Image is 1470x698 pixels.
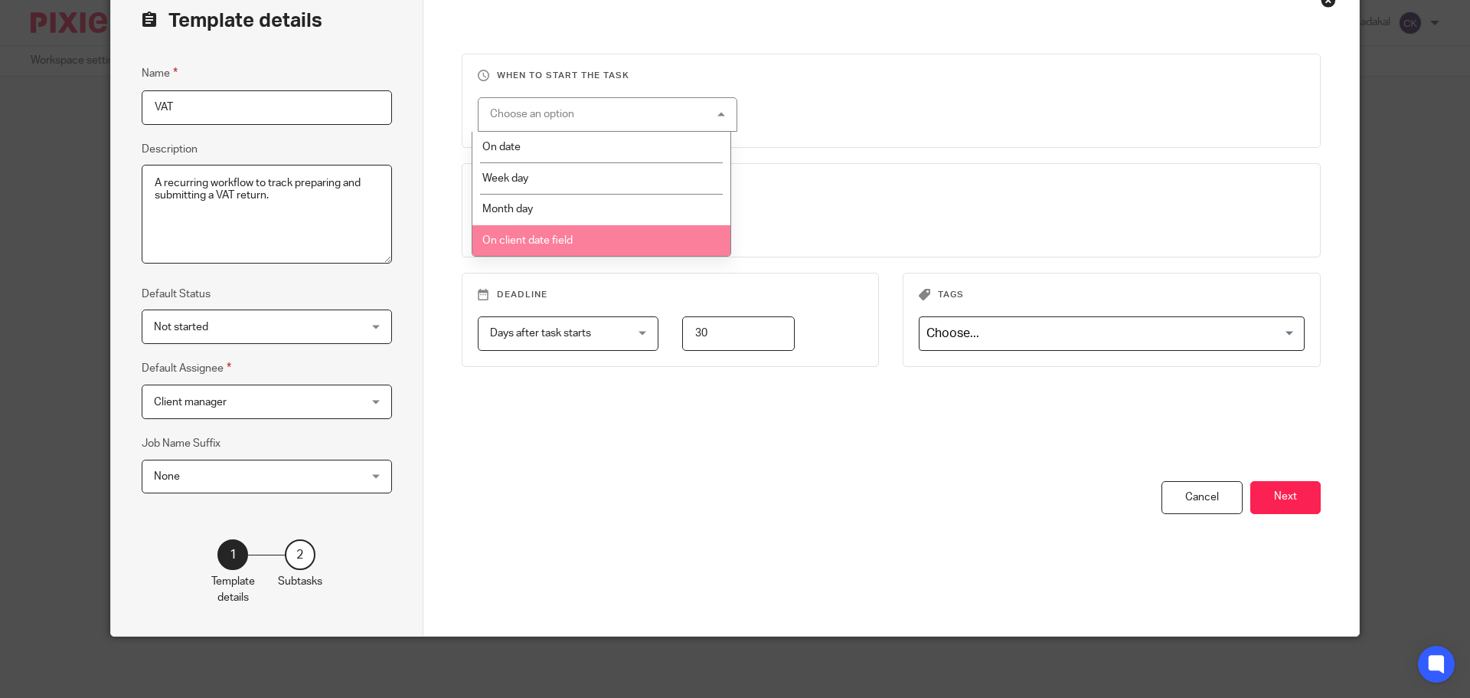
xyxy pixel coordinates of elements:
[478,289,864,301] h3: Deadline
[217,539,248,570] div: 1
[142,359,231,377] label: Default Assignee
[1161,481,1243,514] div: Cancel
[1250,481,1321,514] button: Next
[142,64,178,82] label: Name
[482,235,573,246] span: On client date field
[482,173,528,184] span: Week day
[919,316,1305,351] div: Search for option
[919,289,1305,301] h3: Tags
[142,287,211,302] label: Default Status
[478,70,1305,82] h3: When to start the task
[278,574,322,589] p: Subtasks
[482,204,533,215] span: Month day
[482,142,521,152] span: On date
[142,436,220,451] label: Job Name Suffix
[490,328,591,339] span: Days after task starts
[154,471,180,482] span: None
[142,8,322,34] h2: Template details
[154,397,227,408] span: Client manager
[921,320,1295,347] input: Search for option
[478,179,1305,192] h3: Task recurrence
[142,142,198,157] label: Description
[142,165,392,264] textarea: A recurring workflow to track preparing and submitting a VAT return.
[211,574,255,605] p: Template details
[154,322,208,333] span: Not started
[490,109,574,120] div: Choose an option
[285,539,315,570] div: 2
